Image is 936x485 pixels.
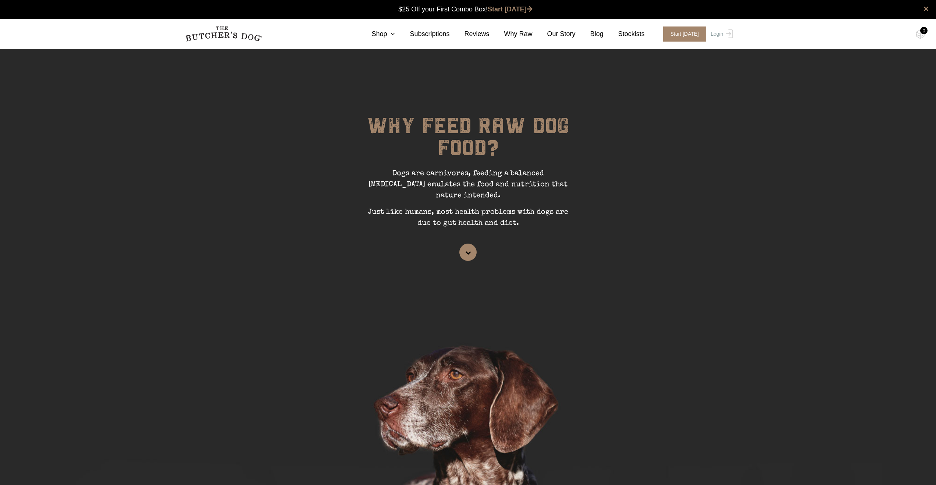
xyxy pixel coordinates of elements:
[656,26,709,42] a: Start [DATE]
[576,29,604,39] a: Blog
[663,26,707,42] span: Start [DATE]
[358,115,579,168] h1: WHY FEED RAW DOG FOOD?
[358,207,579,234] p: Just like humans, most health problems with dogs are due to gut health and diet.
[920,27,928,34] div: 0
[604,29,645,39] a: Stockists
[358,168,579,207] p: Dogs are carnivores, feeding a balanced [MEDICAL_DATA] emulates the food and nutrition that natur...
[357,29,395,39] a: Shop
[395,29,449,39] a: Subscriptions
[709,26,733,42] a: Login
[490,29,533,39] a: Why Raw
[923,4,929,13] a: close
[450,29,490,39] a: Reviews
[916,29,925,39] img: TBD_Cart-Empty.png
[533,29,576,39] a: Our Story
[488,6,533,13] a: Start [DATE]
